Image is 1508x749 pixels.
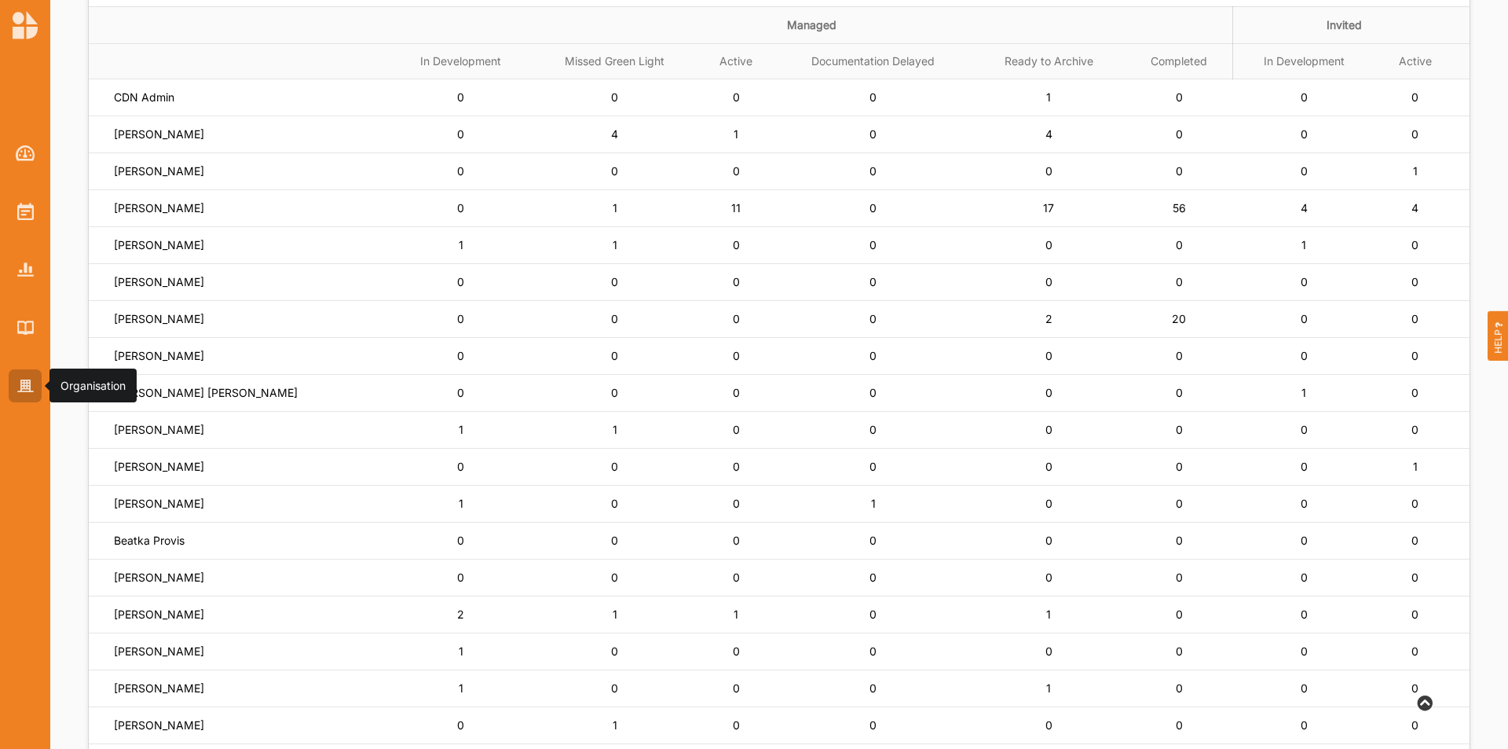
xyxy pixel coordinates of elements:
[401,55,521,68] label: In Development
[9,137,42,170] a: Dashboard
[613,201,617,215] span: 1
[869,608,877,621] span: 0
[1411,275,1418,288] span: 0
[114,718,204,732] label: [PERSON_NAME]
[733,386,740,399] span: 0
[114,127,204,141] label: [PERSON_NAME]
[1045,460,1052,473] span: 0
[457,164,464,178] span: 0
[1045,571,1052,584] span: 0
[1043,201,1054,215] span: 17
[611,571,618,584] span: 0
[611,90,618,104] span: 0
[1045,312,1052,325] span: 2
[1176,127,1183,141] span: 0
[869,275,877,288] span: 0
[1411,127,1418,141] span: 0
[1176,460,1183,473] span: 0
[733,571,740,584] span: 0
[1046,90,1051,104] span: 1
[1045,386,1052,399] span: 0
[733,238,740,252] span: 0
[733,681,740,695] span: 0
[16,145,35,161] img: Dashboard
[733,275,740,288] span: 0
[114,349,204,363] label: [PERSON_NAME]
[13,11,38,39] img: logo
[1411,718,1418,732] span: 0
[1301,644,1308,658] span: 0
[1411,423,1418,436] span: 0
[390,6,1233,43] th: Managed
[1045,644,1052,658] span: 0
[611,164,618,178] span: 0
[114,460,204,474] label: [PERSON_NAME]
[1176,497,1183,510] span: 0
[1046,681,1051,695] span: 1
[9,369,42,402] a: Organisation
[114,90,174,105] label: CDN Admin
[459,238,463,252] span: 1
[1301,238,1306,252] span: 1
[1045,164,1052,178] span: 0
[1176,90,1183,104] span: 0
[1411,534,1418,547] span: 0
[459,497,463,510] span: 1
[613,238,617,252] span: 1
[1301,534,1308,547] span: 0
[1301,312,1308,325] span: 0
[114,164,204,178] label: [PERSON_NAME]
[785,55,962,68] label: Documentation Delayed
[734,127,738,141] span: 1
[1045,423,1052,436] span: 0
[1045,534,1052,547] span: 0
[1176,644,1183,658] span: 0
[1176,718,1183,732] span: 0
[1045,238,1052,252] span: 0
[457,90,464,104] span: 0
[1301,423,1308,436] span: 0
[1045,275,1052,288] span: 0
[114,608,204,622] label: [PERSON_NAME]
[733,90,740,104] span: 0
[733,644,740,658] span: 0
[17,203,34,220] img: Activities
[611,681,618,695] span: 0
[869,534,877,547] span: 0
[1176,349,1183,362] span: 0
[611,460,618,473] span: 0
[734,608,738,621] span: 1
[733,460,740,473] span: 0
[114,275,204,289] label: [PERSON_NAME]
[1301,201,1308,215] span: 4
[114,386,298,400] label: [PERSON_NAME] [PERSON_NAME]
[869,386,877,399] span: 0
[1045,349,1052,362] span: 0
[1411,644,1418,658] span: 0
[114,201,204,215] label: [PERSON_NAME]
[869,164,877,178] span: 0
[1301,608,1308,621] span: 0
[611,644,618,658] span: 0
[1411,349,1418,362] span: 0
[543,55,688,68] label: Missed Green Light
[1176,238,1183,252] span: 0
[457,386,464,399] span: 0
[1176,571,1183,584] span: 0
[1233,6,1470,43] th: Invited
[733,718,740,732] span: 0
[613,423,617,436] span: 1
[114,312,204,326] label: [PERSON_NAME]
[869,127,877,141] span: 0
[869,349,877,362] span: 0
[1411,90,1418,104] span: 0
[457,312,464,325] span: 0
[1301,718,1308,732] span: 0
[17,321,34,334] img: Library
[1301,127,1308,141] span: 0
[1301,681,1308,695] span: 0
[1173,201,1186,215] span: 56
[1411,238,1418,252] span: 0
[9,311,42,344] a: Library
[1176,534,1183,547] span: 0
